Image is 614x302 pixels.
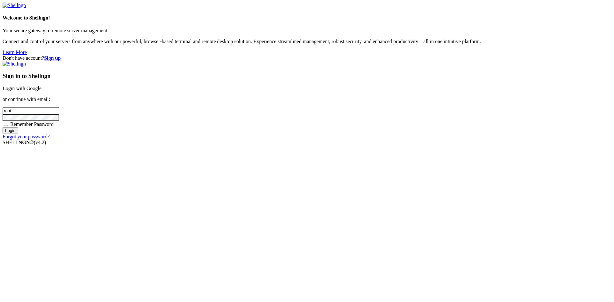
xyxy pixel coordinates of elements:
a: Login with Google [3,86,42,91]
input: Email address [3,107,59,114]
p: Connect and control your servers from anywhere with our powerful, browser-based terminal and remo... [3,39,611,44]
a: Forgot your password? [3,134,50,139]
div: Don't have account? [3,55,611,61]
a: Learn More [3,50,27,55]
span: Remember Password [10,121,54,127]
span: 4.2.0 [34,140,46,145]
img: Shellngn [3,61,26,67]
input: Remember Password [4,122,8,126]
p: or continue with email: [3,97,611,102]
img: Shellngn [3,3,26,8]
p: Your secure gateway to remote server management. [3,28,611,34]
a: Sign up [44,55,61,61]
h3: Sign in to Shellngn [3,73,611,80]
input: Login [3,127,18,134]
h4: Welcome to Shellngn! [3,15,611,21]
b: NGN [19,140,30,145]
span: SHELL © [3,140,46,145]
